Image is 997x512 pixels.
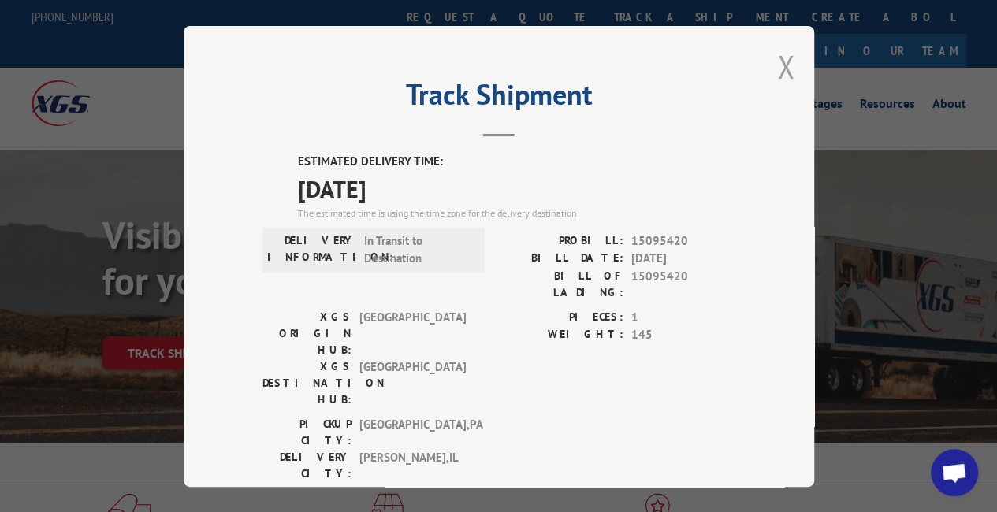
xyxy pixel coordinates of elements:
span: In Transit to Destination [364,232,471,267]
span: [DATE] [298,170,735,206]
span: [GEOGRAPHIC_DATA] [359,308,466,358]
label: PICKUP CITY: [262,415,352,448]
span: [GEOGRAPHIC_DATA] [359,358,466,407]
button: Close modal [777,46,794,87]
label: XGS DESTINATION HUB: [262,358,352,407]
label: DELIVERY CITY: [262,448,352,481]
label: DELIVERY INFORMATION: [267,232,356,267]
label: BILL OF LADING: [499,267,623,300]
span: 15095420 [631,232,735,250]
label: WEIGHT: [499,326,623,344]
label: PROBILL: [499,232,623,250]
div: The estimated time is using the time zone for the delivery destination. [298,206,735,220]
span: 15095420 [631,267,735,300]
label: XGS ORIGIN HUB: [262,308,352,358]
span: 1 [631,308,735,326]
span: [DATE] [631,250,735,268]
div: Open chat [931,449,978,496]
label: ESTIMATED DELIVERY TIME: [298,153,735,171]
span: [PERSON_NAME] , IL [359,448,466,481]
h2: Track Shipment [262,83,735,113]
label: BILL DATE: [499,250,623,268]
label: PIECES: [499,308,623,326]
span: 145 [631,326,735,344]
span: [GEOGRAPHIC_DATA] , PA [359,415,466,448]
